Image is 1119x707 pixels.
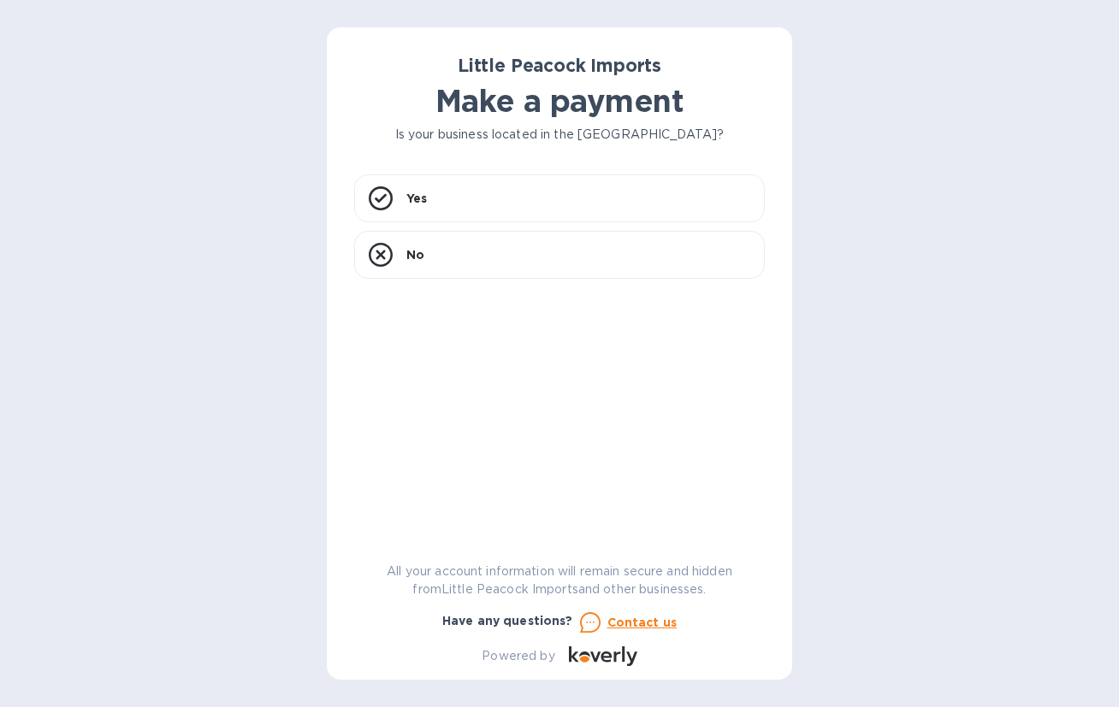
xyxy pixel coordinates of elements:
p: No [406,246,424,263]
p: All your account information will remain secure and hidden from Little Peacock Imports and other ... [354,563,765,598]
u: Contact us [607,616,678,629]
p: Yes [406,190,427,207]
p: Is your business located in the [GEOGRAPHIC_DATA]? [354,126,765,144]
b: Little Peacock Imports [458,55,661,76]
p: Powered by [482,647,554,665]
h1: Make a payment [354,83,765,119]
b: Have any questions? [442,614,573,627]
